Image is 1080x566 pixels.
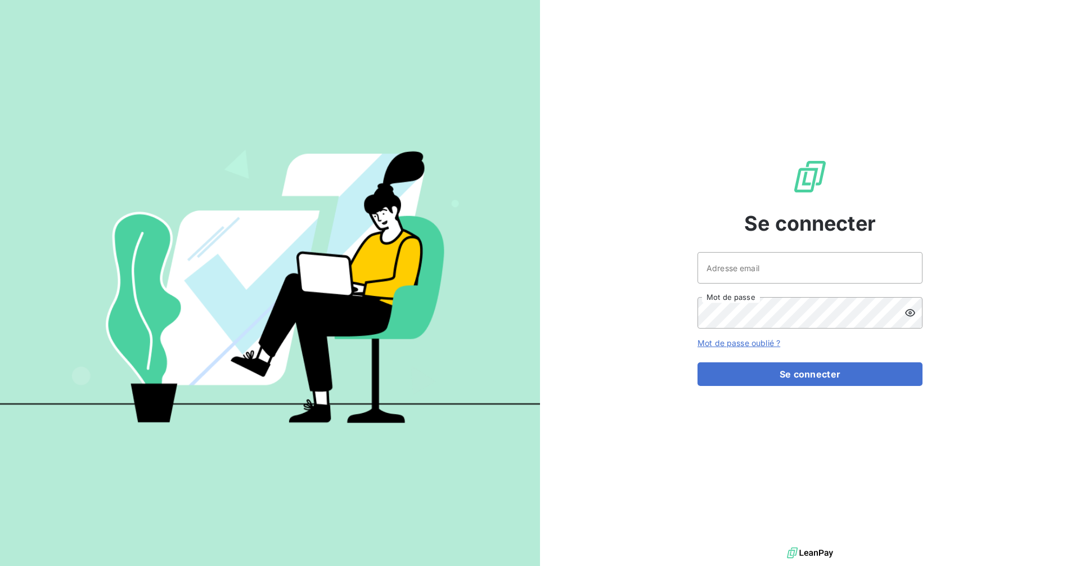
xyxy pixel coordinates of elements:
span: Se connecter [744,208,876,239]
button: Se connecter [697,362,922,386]
a: Mot de passe oublié ? [697,338,780,348]
input: placeholder [697,252,922,284]
img: Logo LeanPay [792,159,828,195]
img: logo [787,545,833,561]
